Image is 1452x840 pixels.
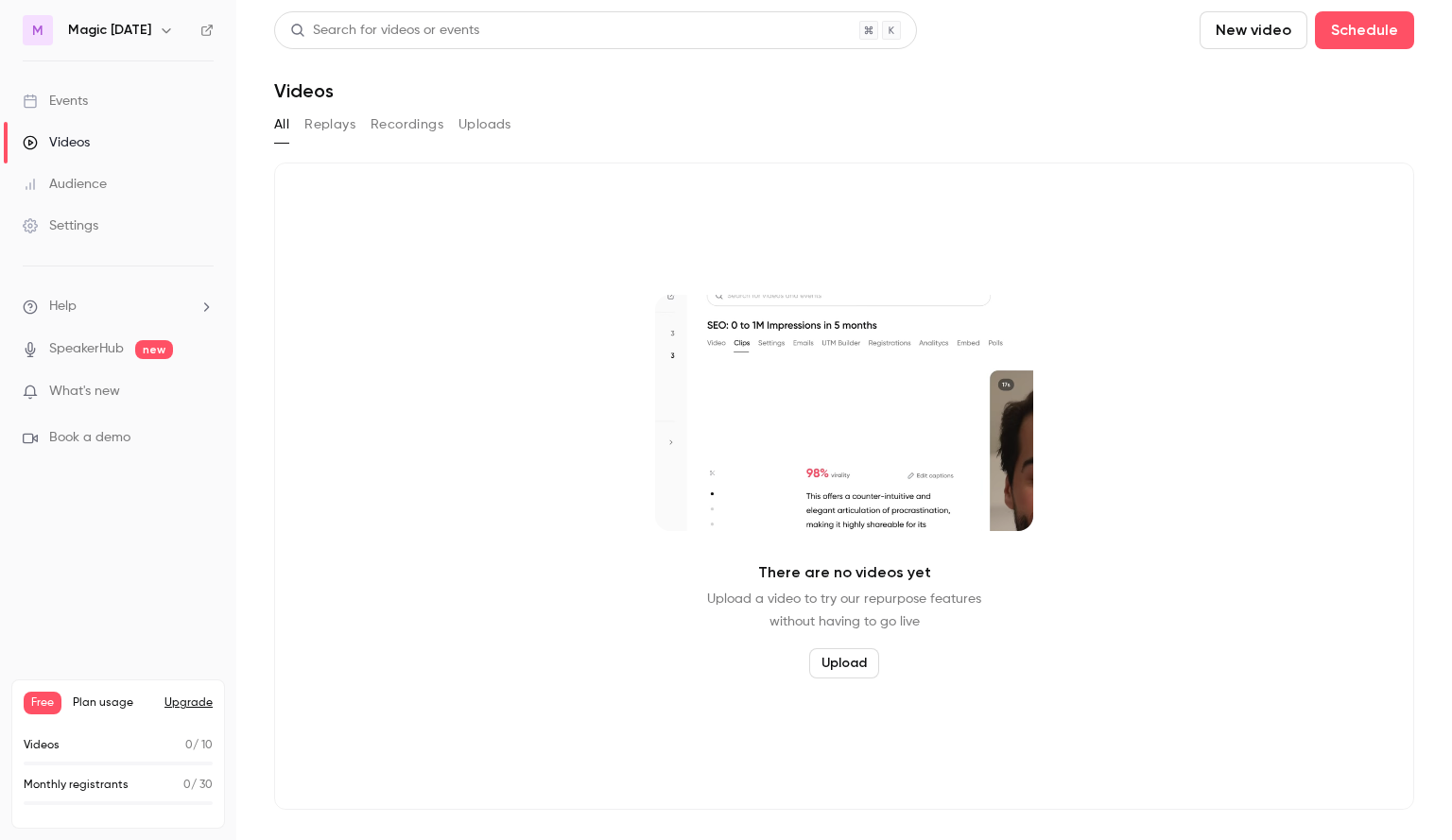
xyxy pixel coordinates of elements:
button: Upgrade [164,695,213,711]
p: There are no videos yet [758,561,931,584]
span: 0 [183,780,191,791]
span: 0 [185,740,193,751]
p: Monthly registrants [24,777,129,794]
button: Recordings [371,110,443,140]
div: Events [23,92,88,111]
p: / 10 [185,737,213,754]
span: Book a demo [49,428,130,448]
button: Replays [304,110,355,140]
button: New video [1200,11,1307,49]
span: Free [24,692,61,714]
h1: Videos [274,79,334,102]
button: Uploads [458,110,511,140]
p: Upload a video to try our repurpose features without having to go live [707,588,981,633]
p: Videos [24,737,60,754]
p: / 30 [183,777,213,794]
span: new [135,340,173,359]
div: Settings [23,216,98,235]
div: Audience [23,175,107,194]
span: Plan usage [73,695,153,711]
span: What's new [49,382,120,402]
span: M [32,21,43,41]
section: Videos [274,11,1414,829]
div: Videos [23,133,90,152]
button: Schedule [1315,11,1414,49]
div: Search for videos or events [290,21,479,41]
button: All [274,110,289,140]
span: Help [49,297,77,317]
li: help-dropdown-opener [23,297,214,317]
button: Upload [809,648,879,678]
h6: Magic [DATE] [68,21,151,40]
a: SpeakerHub [49,339,124,359]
